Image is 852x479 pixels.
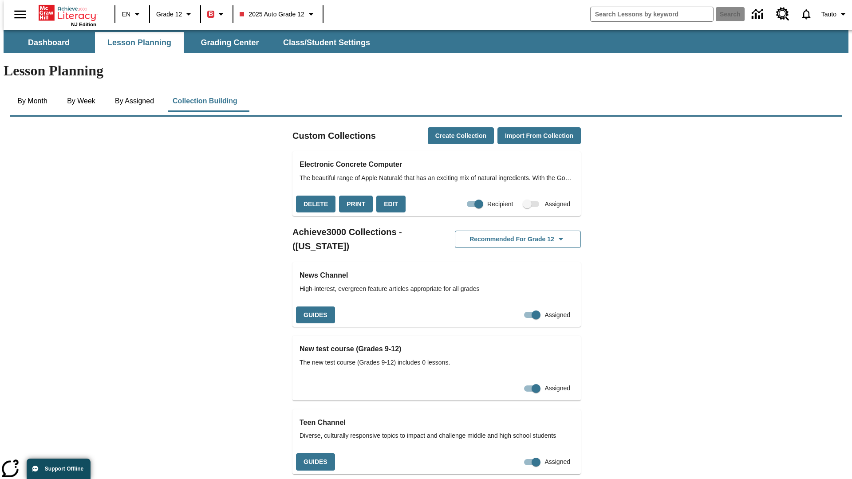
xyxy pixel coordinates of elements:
[292,225,437,253] h2: Achieve3000 Collections - ([US_STATE])
[4,32,378,53] div: SubNavbar
[296,196,335,213] button: Delete
[10,90,55,112] button: By Month
[296,306,335,324] button: Guides
[59,90,103,112] button: By Week
[544,457,570,467] span: Assigned
[376,196,406,213] button: Edit
[153,6,197,22] button: Grade: Grade 12, Select a grade
[544,384,570,393] span: Assigned
[39,4,96,22] a: Home
[300,173,574,183] span: The beautiful range of Apple Naturalé that has an exciting mix of natural ingredients. With the G...
[497,127,581,145] button: Import from Collection
[4,63,848,79] h1: Lesson Planning
[300,269,574,282] h3: News Channel
[300,343,574,355] h3: New test course (Grades 9-12)
[7,1,33,27] button: Open side menu
[4,30,848,53] div: SubNavbar
[209,8,213,20] span: B
[544,200,570,209] span: Assigned
[204,6,230,22] button: Boost Class color is red. Change class color
[818,6,852,22] button: Profile/Settings
[122,10,130,19] span: EN
[455,231,581,248] button: Recommended for Grade 12
[185,32,274,53] button: Grading Center
[300,358,574,367] span: The new test course (Grades 9-12) includes 0 lessons.
[428,127,494,145] button: Create Collection
[487,200,513,209] span: Recipient
[276,32,377,53] button: Class/Student Settings
[45,466,83,472] span: Support Offline
[746,2,771,27] a: Data Center
[339,196,373,213] button: Print, will open in a new window
[27,459,91,479] button: Support Offline
[71,22,96,27] span: NJ Edition
[39,3,96,27] div: Home
[118,6,146,22] button: Language: EN, Select a language
[544,310,570,320] span: Assigned
[292,129,376,143] h2: Custom Collections
[771,2,795,26] a: Resource Center, Will open in new tab
[4,32,93,53] button: Dashboard
[795,3,818,26] a: Notifications
[300,158,574,171] h3: Electronic Concrete Computer
[166,90,245,112] button: Collection Building
[300,431,574,440] span: Diverse, culturally responsive topics to impact and challenge middle and high school students
[300,416,574,429] h3: Teen Channel
[240,10,304,19] span: 2025 Auto Grade 12
[300,284,574,294] span: High-interest, evergreen feature articles appropriate for all grades
[95,32,184,53] button: Lesson Planning
[821,10,836,19] span: Tauto
[296,453,335,471] button: Guides
[156,10,182,19] span: Grade 12
[591,7,713,21] input: search field
[108,90,161,112] button: By Assigned
[236,6,319,22] button: Class: 2025 Auto Grade 12, Select your class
